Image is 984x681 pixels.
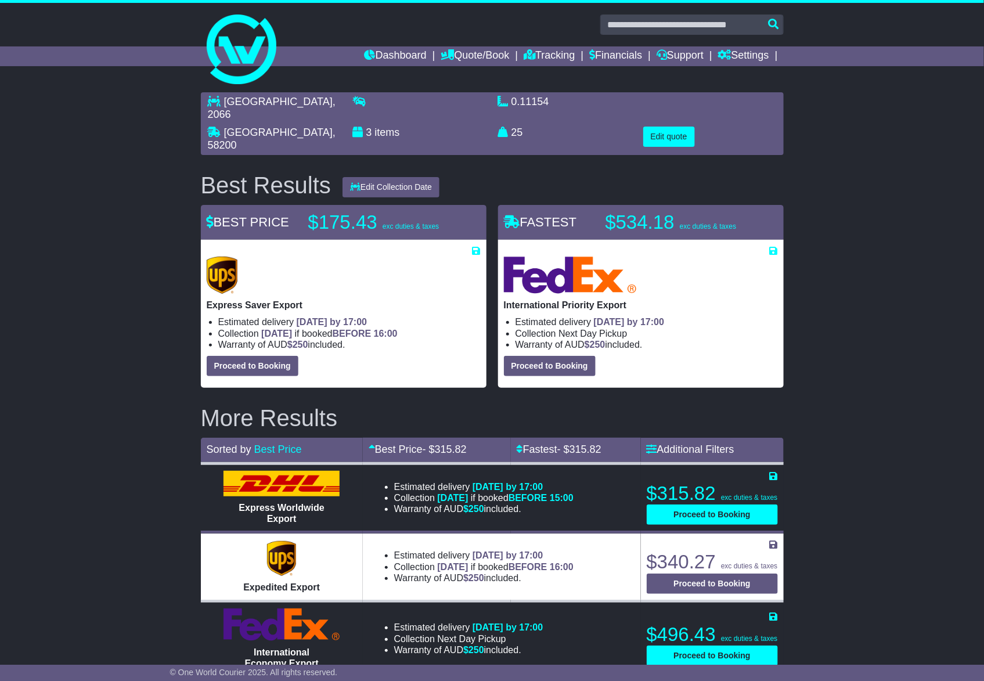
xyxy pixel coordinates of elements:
span: BEFORE [333,329,372,338]
li: Collection [394,633,543,644]
span: Next Day Pickup [438,634,506,644]
span: 250 [468,504,484,514]
li: Estimated delivery [218,316,481,327]
a: Support [657,46,704,66]
button: Edit quote [643,127,695,147]
img: UPS (new): Expedited Export [267,541,296,576]
p: $534.18 [605,211,751,234]
span: Express Worldwide Export [239,503,324,524]
span: if booked [438,562,574,572]
span: , 2066 [208,96,336,120]
span: - $ [423,444,467,455]
span: [DATE] by 17:00 [473,622,543,632]
li: Estimated delivery [394,550,574,561]
span: $ [463,645,484,655]
button: Proceed to Booking [504,356,596,376]
span: $ [463,504,484,514]
p: $496.43 [647,623,778,646]
button: Proceed to Booking [647,574,778,594]
button: Proceed to Booking [647,505,778,525]
span: exc duties & taxes [680,222,736,230]
p: $175.43 [308,211,453,234]
li: Collection [394,492,574,503]
span: 250 [468,645,484,655]
span: [DATE] [438,562,468,572]
span: 15:00 [550,493,574,503]
span: Next Day Pickup [558,329,627,338]
span: $ [463,573,484,583]
span: 250 [293,340,308,349]
a: Tracking [524,46,575,66]
a: Quote/Book [441,46,509,66]
button: Proceed to Booking [207,356,298,376]
p: $315.82 [647,482,778,505]
span: 0.11154 [511,96,549,107]
span: BEST PRICE [207,215,289,229]
span: 250 [590,340,605,349]
span: [DATE] by 17:00 [594,317,665,327]
img: DHL: Express Worldwide Export [224,471,340,496]
span: - $ [557,444,601,455]
img: FedEx Express: International Economy Export [224,608,340,641]
span: 16:00 [374,329,398,338]
li: Warranty of AUD included. [394,503,574,514]
span: $ [287,340,308,349]
span: 315.82 [570,444,601,455]
li: Estimated delivery [516,316,778,327]
span: [DATE] by 17:00 [473,550,543,560]
p: $340.27 [647,550,778,574]
a: Settings [718,46,769,66]
span: exc duties & taxes [721,635,777,643]
span: 25 [511,127,523,138]
button: Edit Collection Date [343,177,439,197]
span: © One World Courier 2025. All rights reserved. [170,668,338,677]
img: UPS (new): Express Saver Export [207,257,238,294]
span: exc duties & taxes [721,493,777,502]
span: [DATE] [261,329,292,338]
div: Best Results [195,172,337,198]
span: [DATE] by 17:00 [297,317,367,327]
li: Collection [394,561,574,572]
span: items [375,127,400,138]
img: FedEx Express: International Priority Export [504,257,637,294]
li: Collection [218,328,481,339]
span: $ [585,340,605,349]
li: Warranty of AUD included. [394,644,543,655]
span: exc duties & taxes [383,222,439,230]
span: if booked [261,329,397,338]
button: Proceed to Booking [647,646,778,666]
li: Estimated delivery [394,622,543,633]
a: Additional Filters [647,444,734,455]
span: [GEOGRAPHIC_DATA] [224,96,333,107]
span: BEFORE [509,493,547,503]
li: Warranty of AUD included. [218,339,481,350]
p: Express Saver Export [207,300,481,311]
span: Expedited Export [243,582,320,592]
p: International Priority Export [504,300,778,311]
span: [GEOGRAPHIC_DATA] [224,127,333,138]
li: Warranty of AUD included. [394,572,574,583]
a: Fastest- $315.82 [517,444,601,455]
span: Sorted by [207,444,251,455]
span: 3 [366,127,372,138]
a: Dashboard [365,46,427,66]
span: [DATE] by 17:00 [473,482,543,492]
span: exc duties & taxes [721,562,777,570]
h2: More Results [201,405,784,431]
span: International Economy Export [245,647,319,668]
li: Estimated delivery [394,481,574,492]
a: Best Price- $315.82 [369,444,467,455]
span: , 58200 [208,127,336,151]
span: [DATE] [438,493,468,503]
span: FASTEST [504,215,577,229]
span: 16:00 [550,562,574,572]
span: 250 [468,573,484,583]
li: Collection [516,328,778,339]
li: Warranty of AUD included. [516,339,778,350]
a: Best Price [254,444,302,455]
span: BEFORE [509,562,547,572]
a: Financials [589,46,642,66]
span: if booked [438,493,574,503]
span: 315.82 [435,444,467,455]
